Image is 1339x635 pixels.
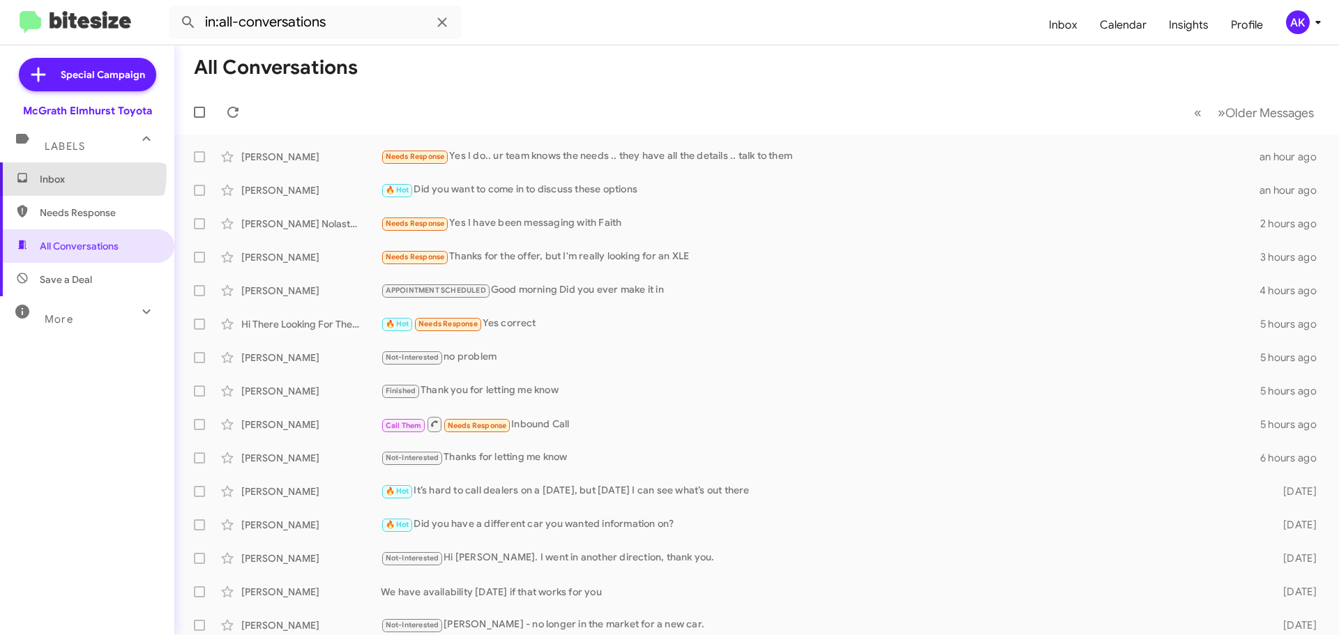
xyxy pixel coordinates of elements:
div: We have availability [DATE] if that works for you [381,585,1261,599]
span: Not-Interested [386,453,439,462]
span: 🔥 Hot [386,520,409,529]
span: Inbox [40,172,158,186]
span: Not-Interested [386,553,439,563]
div: [PERSON_NAME] Nolastname122950582 [241,217,381,231]
div: Thank you for letting me know [381,383,1260,399]
span: Needs Response [448,421,507,430]
div: [PERSON_NAME] [241,551,381,565]
div: [PERSON_NAME] [241,150,381,164]
div: Hi There Looking For The Otd On This Vehicle [241,317,381,331]
div: AK [1286,10,1310,34]
span: Needs Response [418,319,478,328]
div: [PERSON_NAME] - no longer in the market for a new car. [381,617,1261,633]
div: an hour ago [1259,183,1328,197]
span: Call Them [386,421,422,430]
div: [PERSON_NAME] [241,484,381,498]
div: [PERSON_NAME] [241,585,381,599]
span: All Conversations [40,239,119,253]
div: [PERSON_NAME] [241,518,381,532]
a: Calendar [1089,5,1158,45]
div: Hi [PERSON_NAME]. I went in another direction, thank you. [381,550,1261,566]
div: Thanks for the offer, but I'm really looking for an XLE [381,249,1260,265]
div: [PERSON_NAME] [241,284,381,298]
div: 3 hours ago [1260,250,1328,264]
nav: Page navigation example [1186,98,1322,127]
div: [PERSON_NAME] [241,351,381,365]
span: Finished [386,386,416,395]
a: Profile [1220,5,1274,45]
div: Yes I do.. ur team knows the needs .. they have all the details .. talk to them [381,148,1259,165]
span: » [1218,104,1225,121]
div: 5 hours ago [1260,351,1328,365]
span: 🔥 Hot [386,487,409,496]
div: an hour ago [1259,150,1328,164]
div: 5 hours ago [1260,317,1328,331]
span: 🔥 Hot [386,185,409,194]
span: Labels [45,140,85,153]
button: AK [1274,10,1324,34]
span: Special Campaign [61,68,145,82]
a: Special Campaign [19,58,156,91]
div: 5 hours ago [1260,384,1328,398]
div: [DATE] [1261,518,1328,532]
span: Save a Deal [40,273,92,286]
div: Yes I have been messaging with Faith [381,215,1260,231]
div: [PERSON_NAME] [241,183,381,197]
span: Not-Interested [386,353,439,362]
div: Did you have a different car you wanted information on? [381,517,1261,533]
div: [DATE] [1261,618,1328,632]
div: 2 hours ago [1260,217,1328,231]
div: [PERSON_NAME] [241,451,381,465]
a: Inbox [1038,5,1089,45]
span: Not-Interested [386,620,439,629]
span: Older Messages [1225,105,1314,121]
h1: All Conversations [194,56,358,79]
div: [DATE] [1261,585,1328,599]
div: McGrath Elmhurst Toyota [23,104,152,118]
div: Yes correct [381,316,1260,332]
span: Needs Response [386,219,445,228]
input: Search [169,6,462,39]
div: no problem [381,349,1260,365]
div: [DATE] [1261,484,1328,498]
div: 6 hours ago [1260,451,1328,465]
span: More [45,313,73,326]
button: Previous [1186,98,1210,127]
div: [DATE] [1261,551,1328,565]
div: Good morning Did you ever make it in [381,282,1259,298]
div: It’s hard to call dealers on a [DATE], but [DATE] I can see what’s out there [381,483,1261,499]
span: « [1194,104,1202,121]
span: Needs Response [386,252,445,261]
div: Did you want to come in to discuss these options [381,182,1259,198]
div: Thanks for letting me know [381,450,1260,466]
button: Next [1209,98,1322,127]
div: 5 hours ago [1260,418,1328,431]
span: APPOINTMENT SCHEDULED [386,286,486,295]
div: 4 hours ago [1259,284,1328,298]
div: [PERSON_NAME] [241,618,381,632]
div: [PERSON_NAME] [241,250,381,264]
span: Needs Response [386,152,445,161]
div: [PERSON_NAME] [241,418,381,431]
div: [PERSON_NAME] [241,384,381,398]
span: Needs Response [40,206,158,220]
a: Insights [1158,5,1220,45]
div: Inbound Call [381,415,1260,433]
span: 🔥 Hot [386,319,409,328]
